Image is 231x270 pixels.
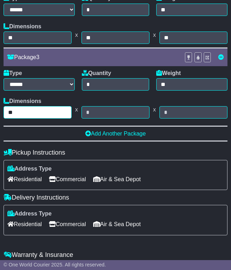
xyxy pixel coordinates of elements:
span: Commercial [49,219,86,230]
span: x [72,31,81,38]
label: Dimensions [4,98,41,104]
h4: Warranty & Insurance [4,251,227,259]
span: Residential [7,174,42,185]
label: Address Type [7,210,52,217]
span: Air & Sea Depot [93,174,141,185]
span: Commercial [49,174,86,185]
span: x [72,106,81,113]
h4: Delivery Instructions [4,194,227,201]
a: Remove this item [218,54,224,60]
span: 3 [36,54,39,60]
span: Residential [7,219,42,230]
label: Quantity [82,70,111,76]
label: Type [4,70,22,76]
label: Dimensions [4,23,41,30]
label: Address Type [7,165,52,172]
div: Package [4,54,181,61]
label: Weight [156,70,181,76]
h4: Pickup Instructions [4,149,227,156]
a: Add Another Package [85,131,146,137]
span: © One World Courier 2025. All rights reserved. [4,262,106,268]
span: Air & Sea Depot [93,219,141,230]
span: x [150,31,159,38]
span: x [150,106,159,113]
